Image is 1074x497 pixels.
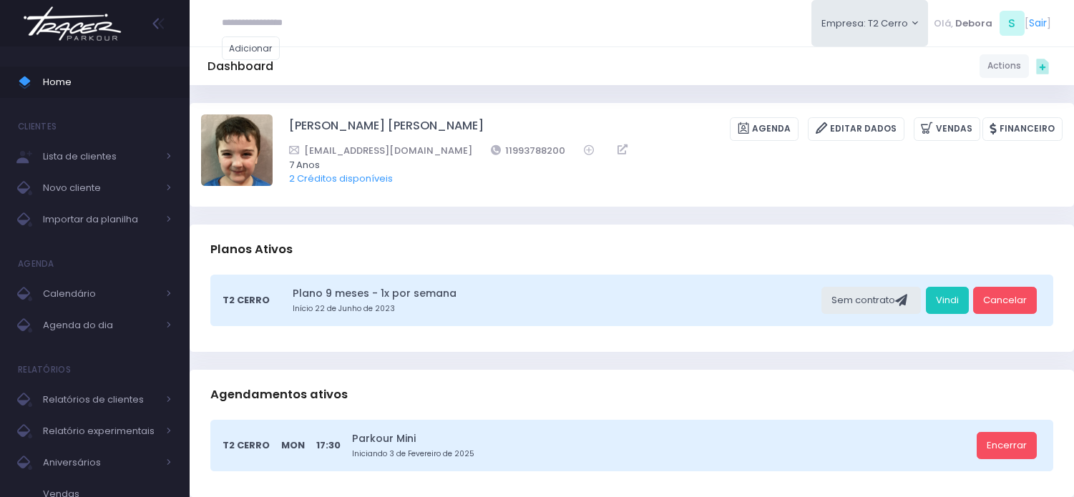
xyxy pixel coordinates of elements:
[222,36,280,60] a: Adicionar
[201,114,273,186] img: Rodrigo Soldi Marques
[926,287,969,314] a: Vindi
[43,147,157,166] span: Lista de clientes
[973,287,1037,314] a: Cancelar
[223,293,270,307] span: T2 Cerro
[289,143,472,158] a: [EMAIL_ADDRESS][DOMAIN_NAME]
[982,117,1063,141] a: Financeiro
[289,172,393,185] a: 2 Créditos disponíveis
[1029,16,1047,31] a: Sair
[980,54,1029,78] a: Actions
[289,117,484,141] a: [PERSON_NAME] [PERSON_NAME]
[43,73,172,92] span: Home
[316,438,341,453] span: 17:30
[223,438,270,453] span: T2 Cerro
[821,287,921,314] div: Sem contrato
[208,59,273,74] h5: Dashboard
[289,158,1044,172] span: 7 Anos
[808,117,904,141] a: Editar Dados
[730,117,799,141] a: Agenda
[43,179,157,197] span: Novo cliente
[43,210,157,229] span: Importar da planilha
[43,285,157,303] span: Calendário
[934,16,953,31] span: Olá,
[928,7,1056,39] div: [ ]
[43,453,157,472] span: Aniversários
[43,316,157,335] span: Agenda do dia
[491,143,566,158] a: 11993788200
[352,431,972,446] a: Parkour Mini
[43,390,157,409] span: Relatórios de clientes
[18,112,57,141] h4: Clientes
[281,438,305,453] span: Mon
[293,286,817,301] a: Plano 9 meses - 1x por semana
[914,117,980,141] a: Vendas
[293,303,817,315] small: Início 22 de Junho de 2023
[210,374,348,415] h3: Agendamentos ativos
[18,355,71,384] h4: Relatórios
[201,114,273,190] label: Alterar foto de perfil
[43,422,157,441] span: Relatório experimentais
[1000,11,1025,36] span: S
[352,448,972,460] small: Iniciando 3 de Fevereiro de 2025
[977,432,1037,459] a: Encerrar
[1029,52,1056,79] div: Quick actions
[955,16,992,31] span: Debora
[18,250,54,278] h4: Agenda
[210,229,293,270] h3: Planos Ativos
